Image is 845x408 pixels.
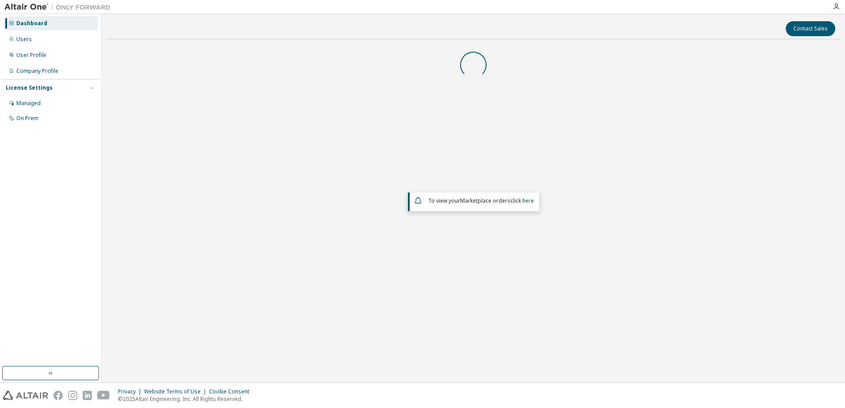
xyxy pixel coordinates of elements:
[786,21,835,36] button: Contact Sales
[209,388,255,395] div: Cookie Consent
[16,52,46,59] div: User Profile
[68,391,77,400] img: instagram.svg
[4,3,115,11] img: Altair One
[460,197,510,204] em: Marketplace orders
[428,197,534,204] span: To view your click
[16,68,58,75] div: Company Profile
[3,391,48,400] img: altair_logo.svg
[16,36,32,43] div: Users
[118,388,144,395] div: Privacy
[522,197,534,204] a: here
[16,100,41,107] div: Managed
[144,388,209,395] div: Website Terms of Use
[16,115,38,122] div: On Prem
[6,84,53,91] div: License Settings
[16,20,47,27] div: Dashboard
[83,391,92,400] img: linkedin.svg
[53,391,63,400] img: facebook.svg
[97,391,110,400] img: youtube.svg
[118,395,255,403] p: © 2025 Altair Engineering, Inc. All Rights Reserved.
